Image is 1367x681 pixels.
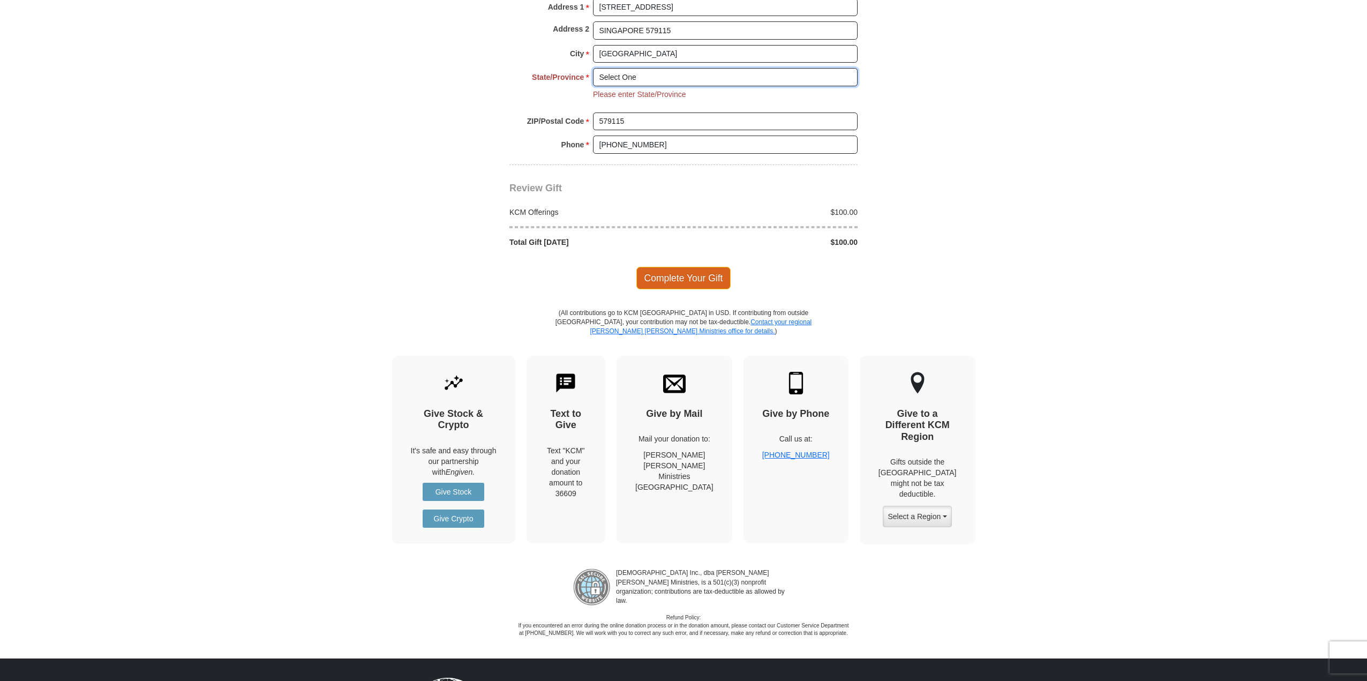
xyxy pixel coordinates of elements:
p: Mail your donation to: [635,433,713,444]
h4: Give to a Different KCM Region [878,408,957,443]
img: mobile.svg [785,372,807,394]
p: It's safe and easy through our partnership with [411,445,497,477]
p: [DEMOGRAPHIC_DATA] Inc., dba [PERSON_NAME] [PERSON_NAME] Ministries, is a 501(c)(3) nonprofit org... [611,568,794,606]
span: Review Gift [509,183,562,193]
span: Complete Your Gift [636,267,731,289]
a: Give Crypto [423,510,484,528]
a: Give Stock [423,483,484,501]
button: Select a Region [883,506,951,527]
p: Gifts outside the [GEOGRAPHIC_DATA] might not be tax deductible. [878,457,957,499]
img: text-to-give.svg [554,372,577,394]
h4: Give by Mail [635,408,713,420]
h4: Give Stock & Crypto [411,408,497,431]
strong: Phone [561,137,584,152]
i: Engiven. [446,468,475,476]
img: refund-policy [573,568,611,606]
a: [PHONE_NUMBER] [762,451,830,459]
strong: State/Province [532,70,584,85]
div: Total Gift [DATE] [504,237,684,248]
p: Refund Policy: If you encountered an error during the online donation process or in the donation ... [517,614,850,637]
div: Text "KCM" and your donation amount to 36609 [545,445,587,499]
img: give-by-stock.svg [442,372,465,394]
div: $100.00 [683,237,863,248]
div: $100.00 [683,207,863,218]
img: other-region [910,372,925,394]
li: Please enter State/Province [593,89,686,100]
h4: Give by Phone [762,408,830,420]
p: Call us at: [762,433,830,444]
strong: City [570,46,584,61]
p: [PERSON_NAME] [PERSON_NAME] Ministries [GEOGRAPHIC_DATA] [635,450,713,492]
strong: Address 2 [553,21,589,36]
img: envelope.svg [663,372,686,394]
p: (All contributions go to KCM [GEOGRAPHIC_DATA] in USD. If contributing from outside [GEOGRAPHIC_D... [555,309,812,355]
div: KCM Offerings [504,207,684,218]
h4: Text to Give [545,408,587,431]
strong: ZIP/Postal Code [527,114,584,129]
